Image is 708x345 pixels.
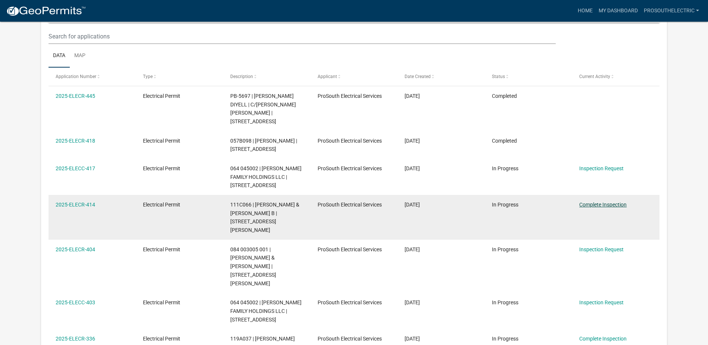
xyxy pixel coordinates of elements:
span: 07/31/2025 [405,246,420,252]
a: Complete Inspection [579,202,627,208]
span: ProSouth Electrical Services [318,336,382,342]
span: In Progress [492,246,518,252]
span: 064 045002 | PASCHAL FAMILY HOLDINGS LLC | 127 LOWER HARMONY RD [230,165,302,189]
span: Description [230,74,253,79]
span: Application Number [56,74,96,79]
span: Type [143,74,153,79]
input: Search for applications [49,29,556,44]
span: 08/04/2025 [405,165,420,171]
span: Applicant [318,74,337,79]
span: Electrical Permit [143,138,180,144]
span: Completed [492,93,517,99]
datatable-header-cell: Status [485,68,572,86]
a: Data [49,44,70,68]
a: 2025-ELECR-336 [56,336,95,342]
a: Map [70,44,90,68]
datatable-header-cell: Application Number [49,68,136,86]
datatable-header-cell: Applicant [310,68,397,86]
datatable-header-cell: Current Activity [572,68,659,86]
span: Completed [492,138,517,144]
a: Inspection Request [579,246,624,252]
a: 2025-ELECR-418 [56,138,95,144]
span: In Progress [492,165,518,171]
datatable-header-cell: Type [136,68,223,86]
a: 2025-ELECC-403 [56,299,95,305]
span: 084 003005 001 | TRUMAN STEVEN & CATHY | 345 NAPIER RD [230,246,276,286]
span: 07/31/2025 [405,299,420,305]
span: 057B098 | HAYES CRAIG | 187 BEAR CREEK RD [230,138,297,152]
span: 064 045002 | PASCHAL FAMILY HOLDINGS LLC | 127 LOWER HARMONY RD [230,299,302,323]
span: Electrical Permit [143,246,180,252]
a: Inspection Request [579,299,624,305]
span: Electrical Permit [143,202,180,208]
span: Status [492,74,505,79]
span: In Progress [492,336,518,342]
span: ProSouth Electrical Services [318,93,382,99]
a: Complete Inspection [579,336,627,342]
span: 07/31/2025 [405,202,420,208]
span: Electrical Permit [143,165,180,171]
datatable-header-cell: Description [223,68,311,86]
span: ProSouth Electrical Services [318,299,382,305]
a: Home [575,4,596,18]
datatable-header-cell: Date Created [397,68,485,86]
a: My Dashboard [596,4,641,18]
span: ProSouth Electrical Services [318,165,382,171]
span: Electrical Permit [143,93,180,99]
span: Electrical Permit [143,336,180,342]
a: Inspection Request [579,165,624,171]
span: 07/01/2025 [405,336,420,342]
span: Current Activity [579,74,610,79]
span: Date Created [405,74,431,79]
a: 2025-ELECR-445 [56,93,95,99]
span: ProSouth Electrical Services [318,138,382,144]
a: Prosouthelectric [641,4,702,18]
span: ProSouth Electrical Services [318,246,382,252]
span: 111C066 | GARDNER JAMES G & MILDRED B | 112 Twisting Hill Rd [230,202,299,233]
span: In Progress [492,299,518,305]
span: 08/14/2025 [405,93,420,99]
a: 2025-ELECR-414 [56,202,95,208]
span: PB-5697 | GRIFFIN SHAMEKA DIYELL | C/O GRANCIANO LOPEZ | 1244 MADISON RD LOT 17 [230,93,296,124]
span: In Progress [492,202,518,208]
span: 08/04/2025 [405,138,420,144]
span: ProSouth Electrical Services [318,202,382,208]
span: Electrical Permit [143,299,180,305]
a: 2025-ELECC-417 [56,165,95,171]
a: 2025-ELECR-404 [56,246,95,252]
